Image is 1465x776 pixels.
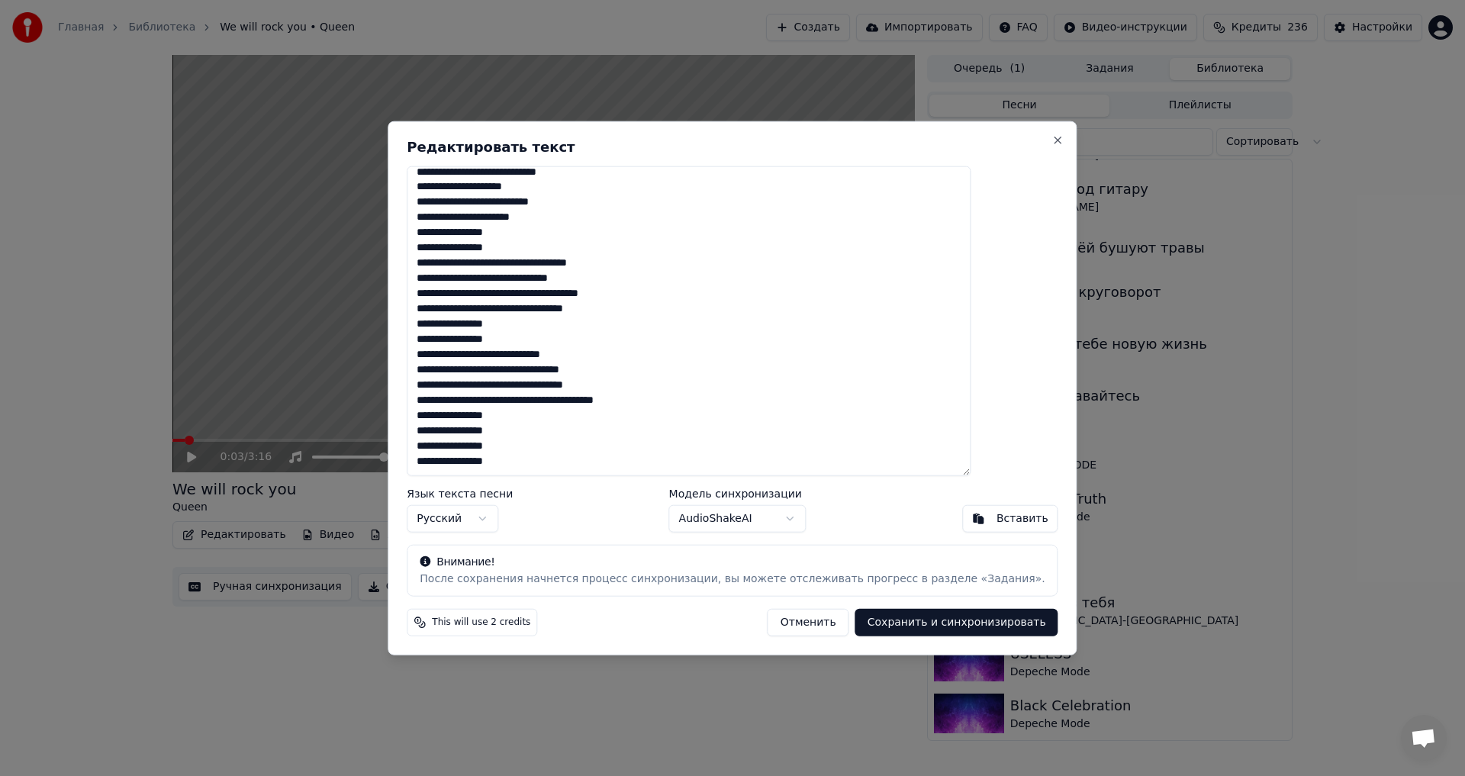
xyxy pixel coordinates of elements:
[407,488,513,499] label: Язык текста песни
[962,505,1058,533] button: Вставить
[407,140,1058,153] h2: Редактировать текст
[420,572,1045,587] div: После сохранения начнется процесс синхронизации, вы можете отслеживать прогресс в разделе «Задания».
[420,555,1045,570] div: Внимание!
[768,609,849,636] button: Отменить
[669,488,807,499] label: Модель синхронизации
[997,511,1048,526] div: Вставить
[855,609,1058,636] button: Сохранить и синхронизировать
[432,617,530,629] span: This will use 2 credits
